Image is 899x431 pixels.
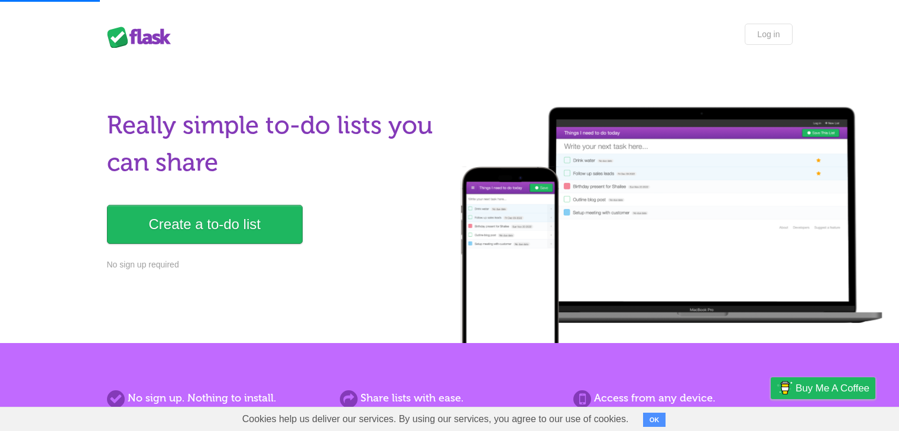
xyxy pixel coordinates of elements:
div: Flask Lists [107,27,178,48]
h2: Share lists with ease. [340,390,559,406]
a: Buy me a coffee [771,377,875,399]
a: Create a to-do list [107,205,303,244]
h2: No sign up. Nothing to install. [107,390,326,406]
h1: Really simple to-do lists you can share [107,107,443,181]
a: Log in [745,24,792,45]
h2: Access from any device. [573,390,792,406]
span: Buy me a coffee [796,378,869,399]
button: OK [643,413,666,427]
img: Buy me a coffee [777,378,793,398]
p: No sign up required [107,259,443,271]
span: Cookies help us deliver our services. By using our services, you agree to our use of cookies. [231,407,641,431]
